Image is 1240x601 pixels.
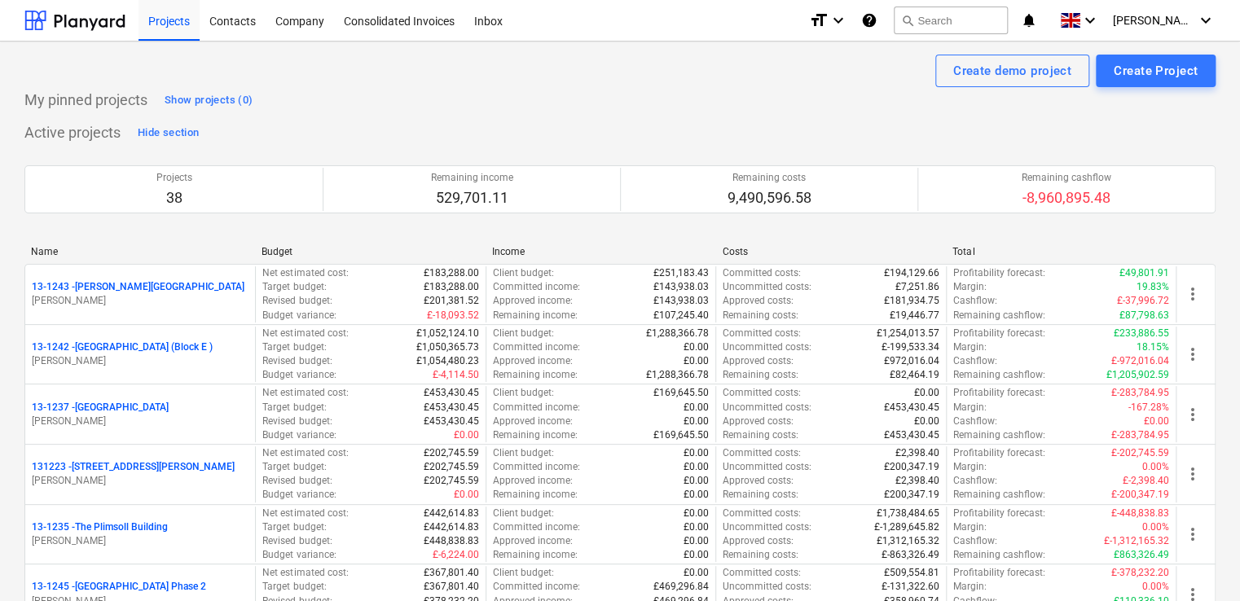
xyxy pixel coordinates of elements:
[723,446,801,460] p: Committed costs :
[653,280,709,294] p: £143,938.03
[32,280,248,308] div: 13-1243 -[PERSON_NAME][GEOGRAPHIC_DATA][PERSON_NAME]
[1111,354,1169,368] p: £-972,016.04
[1113,14,1194,27] span: [PERSON_NAME]
[1144,415,1169,428] p: £0.00
[262,580,326,594] p: Target budget :
[874,520,939,534] p: £-1,289,645.82
[884,401,939,415] p: £453,430.45
[262,507,348,520] p: Net estimated cost :
[431,171,513,185] p: Remaining income
[877,327,939,340] p: £1,254,013.57
[493,327,554,340] p: Client budget :
[1183,405,1203,424] span: more_vert
[861,11,877,30] i: Knowledge base
[653,309,709,322] p: £107,245.40
[1119,266,1169,280] p: £49,801.91
[262,460,326,474] p: Target budget :
[1123,474,1169,488] p: £-2,398.40
[653,294,709,308] p: £143,938.03
[1111,488,1169,502] p: £-200,347.19
[32,340,248,368] div: 13-1242 -[GEOGRAPHIC_DATA] (Block E )[PERSON_NAME]
[884,566,939,580] p: £509,554.81
[1196,11,1216,30] i: keyboard_arrow_down
[953,401,987,415] p: Margin :
[262,548,336,562] p: Budget variance :
[1142,520,1169,534] p: 0.00%
[723,354,794,368] p: Approved costs :
[493,309,578,322] p: Remaining income :
[723,534,794,548] p: Approved costs :
[160,87,257,113] button: Show projects (0)
[31,246,248,257] div: Name
[1137,280,1169,294] p: 19.83%
[493,340,580,354] p: Committed income :
[1022,188,1111,208] p: -8,960,895.48
[493,566,554,580] p: Client budget :
[262,294,332,308] p: Revised budget :
[32,534,248,548] p: [PERSON_NAME]
[1104,534,1169,548] p: £-1,312,165.32
[684,446,709,460] p: £0.00
[493,401,580,415] p: Committed income :
[262,488,336,502] p: Budget variance :
[953,340,987,354] p: Margin :
[684,340,709,354] p: £0.00
[1142,580,1169,594] p: 0.00%
[156,188,192,208] p: 38
[1183,344,1203,364] span: more_vert
[953,327,1045,340] p: Profitability forecast :
[723,566,801,580] p: Committed costs :
[1111,446,1169,460] p: £-202,745.59
[723,520,811,534] p: Uncommitted costs :
[32,340,213,354] p: 13-1242 - [GEOGRAPHIC_DATA] (Block E )
[416,327,479,340] p: £1,052,124.10
[32,520,248,548] div: 13-1235 -The Plimsoll Building[PERSON_NAME]
[653,266,709,280] p: £251,183.43
[262,368,336,382] p: Budget variance :
[684,520,709,534] p: £0.00
[493,474,573,488] p: Approved income :
[493,488,578,502] p: Remaining income :
[882,548,939,562] p: £-863,326.49
[1119,309,1169,322] p: £87,798.63
[1183,524,1203,544] span: more_vert
[1021,11,1037,30] i: notifications
[953,266,1045,280] p: Profitability forecast :
[723,368,798,382] p: Remaining costs :
[809,11,829,30] i: format_size
[1117,294,1169,308] p: £-37,996.72
[653,580,709,594] p: £469,296.84
[723,294,794,308] p: Approved costs :
[493,460,580,474] p: Committed income :
[454,428,479,442] p: £0.00
[32,280,244,294] p: 13-1243 - [PERSON_NAME][GEOGRAPHIC_DATA]
[454,488,479,502] p: £0.00
[262,474,332,488] p: Revised budget :
[723,460,811,474] p: Uncommitted costs :
[32,474,248,488] p: [PERSON_NAME]
[953,534,997,548] p: Cashflow :
[1111,386,1169,400] p: £-283,784.95
[32,401,169,415] p: 13-1237 - [GEOGRAPHIC_DATA]
[262,246,479,257] div: Budget
[1114,548,1169,562] p: £863,326.49
[646,327,709,340] p: £1,288,366.78
[134,120,203,146] button: Hide section
[1111,428,1169,442] p: £-283,784.95
[1080,11,1100,30] i: keyboard_arrow_down
[914,415,939,428] p: £0.00
[1022,171,1111,185] p: Remaining cashflow
[1114,60,1198,81] div: Create Project
[684,548,709,562] p: £0.00
[32,460,235,474] p: 131223 - [STREET_ADDRESS][PERSON_NAME]
[884,294,939,308] p: £181,934.75
[723,507,801,520] p: Committed costs :
[653,386,709,400] p: £169,645.50
[493,266,554,280] p: Client budget :
[262,354,332,368] p: Revised budget :
[884,354,939,368] p: £972,016.04
[262,520,326,534] p: Target budget :
[424,566,479,580] p: £367,801.40
[722,246,939,257] div: Costs
[493,294,573,308] p: Approved income :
